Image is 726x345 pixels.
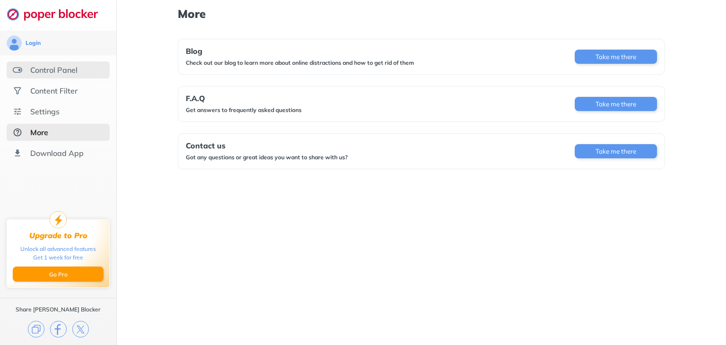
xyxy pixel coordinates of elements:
[28,321,44,337] img: copy.svg
[13,267,104,282] button: Go Pro
[29,231,87,240] div: Upgrade to Pro
[186,94,302,103] div: F.A.Q
[30,86,78,95] div: Content Filter
[7,8,108,21] img: logo-webpage.svg
[178,8,665,20] h1: More
[186,154,348,161] div: Got any questions or great ideas you want to share with us?
[575,144,657,158] button: Take me there
[26,39,41,47] div: Login
[186,59,414,67] div: Check out our blog to learn more about online distractions and how to get rid of them
[13,86,22,95] img: social.svg
[30,107,60,116] div: Settings
[33,253,83,262] div: Get 1 week for free
[186,47,414,55] div: Blog
[575,50,657,64] button: Take me there
[13,65,22,75] img: features.svg
[575,97,657,111] button: Take me there
[72,321,89,337] img: x.svg
[30,128,48,137] div: More
[13,128,22,137] img: about-selected.svg
[7,35,22,51] img: avatar.svg
[20,245,96,253] div: Unlock all advanced features
[13,107,22,116] img: settings.svg
[50,211,67,228] img: upgrade-to-pro.svg
[13,148,22,158] img: download-app.svg
[186,106,302,114] div: Get answers to frequently asked questions
[50,321,67,337] img: facebook.svg
[30,65,78,75] div: Control Panel
[186,141,348,150] div: Contact us
[16,306,101,313] div: Share [PERSON_NAME] Blocker
[30,148,84,158] div: Download App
